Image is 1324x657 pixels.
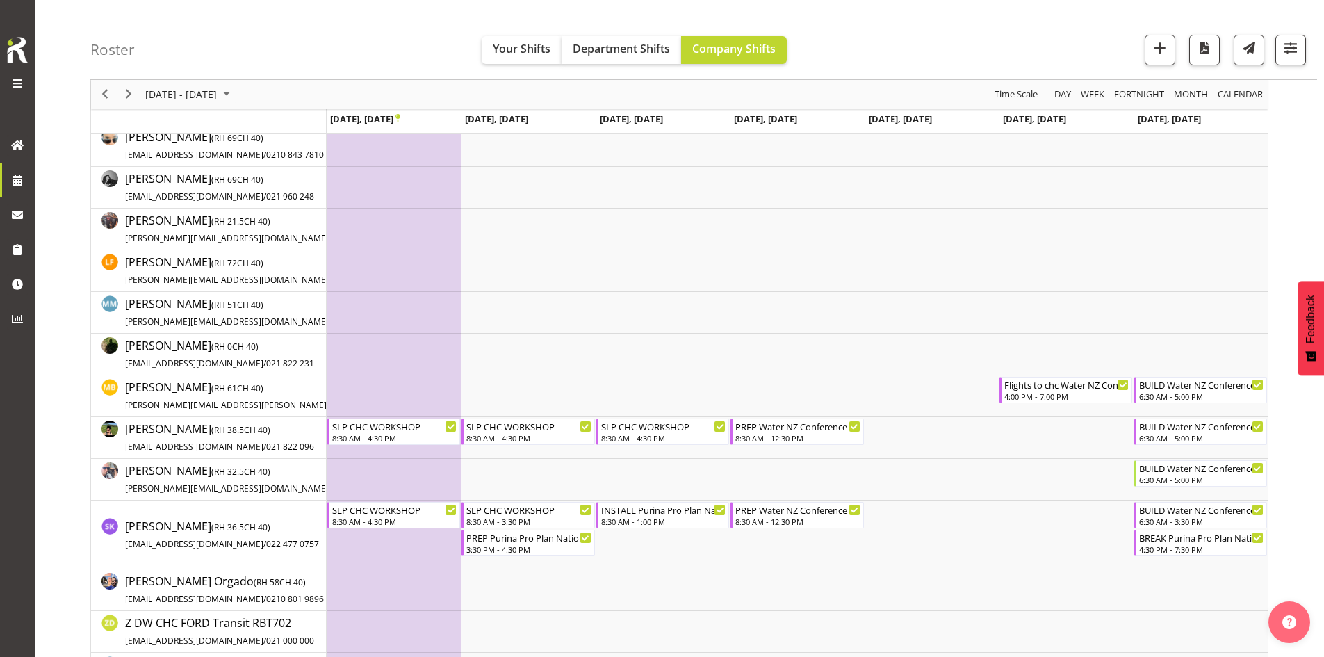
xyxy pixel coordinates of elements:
[125,399,394,411] span: [PERSON_NAME][EMAIL_ADDRESS][PERSON_NAME][DOMAIN_NAME]
[1138,113,1201,125] span: [DATE], [DATE]
[211,257,263,269] span: ( CH 40)
[125,380,450,412] span: [PERSON_NAME]
[1139,544,1264,555] div: 4:30 PM - 7:30 PM
[263,441,266,453] span: /
[211,216,270,227] span: ( CH 40)
[1145,35,1175,65] button: Add a new shift
[91,292,327,334] td: Matt McFarlane resource
[125,337,314,371] a: [PERSON_NAME](RH 0CH 40)[EMAIL_ADDRESS][DOMAIN_NAME]/021 822 231
[596,419,729,445] div: Rosey McKimmie"s event - SLP CHC WORKSHOP Begin From Wednesday, September 24, 2025 at 8:30:00 AM ...
[125,213,379,245] span: [PERSON_NAME]
[465,113,528,125] span: [DATE], [DATE]
[730,419,863,445] div: Rosey McKimmie"s event - PREP Water NZ Conference 2025 Begin From Thursday, September 25, 2025 at...
[330,113,400,125] span: [DATE], [DATE]
[869,113,932,125] span: [DATE], [DATE]
[125,379,450,412] a: [PERSON_NAME](RH 61CH 40)[PERSON_NAME][EMAIL_ADDRESS][PERSON_NAME][DOMAIN_NAME]
[125,538,263,550] span: [EMAIL_ADDRESS][DOMAIN_NAME]
[125,254,379,287] a: [PERSON_NAME](RH 72CH 40)[PERSON_NAME][EMAIL_ADDRESS][DOMAIN_NAME]
[125,518,319,551] a: [PERSON_NAME](RH 36.5CH 40)[EMAIL_ADDRESS][DOMAIN_NAME]/022 477 0757
[91,375,327,417] td: Michel Bonette resource
[1172,86,1211,104] button: Timeline Month
[263,635,266,647] span: /
[91,250,327,292] td: Lance Ferguson resource
[466,503,591,517] div: SLP CHC WORKSHOP
[266,190,314,202] span: 021 960 248
[466,544,591,555] div: 3:30 PM - 4:30 PM
[214,341,232,352] span: RH 0
[1298,281,1324,375] button: Feedback - Show survey
[263,149,266,161] span: /
[93,80,117,109] div: previous period
[692,41,776,56] span: Company Shifts
[1079,86,1106,104] span: Week
[266,149,324,161] span: 0210 843 7810
[596,502,729,528] div: Stuart Korunic"s event - INSTALL Purina Pro Plan National Dog Show @ Mainpower Stadium Rangiora O...
[125,296,379,328] span: [PERSON_NAME]
[461,530,594,556] div: Stuart Korunic"s event - PREP Purina Pro Plan National Dog Show Begin From Tuesday, September 23,...
[266,593,324,605] span: 0210 801 9896
[125,357,263,369] span: [EMAIL_ADDRESS][DOMAIN_NAME]
[214,382,237,394] span: RH 61
[214,466,244,478] span: RH 32.5
[125,129,324,162] a: [PERSON_NAME](RH 69CH 40)[EMAIL_ADDRESS][DOMAIN_NAME]/0210 843 7810
[214,132,237,144] span: RH 69
[332,516,457,527] div: 8:30 AM - 4:30 PM
[214,216,244,227] span: RH 21.5
[601,516,726,527] div: 8:30 AM - 1:00 PM
[125,129,324,161] span: [PERSON_NAME]
[1139,503,1264,517] div: BUILD Water NZ Conference 2025 @ [PERSON_NAME] On site @ 0700
[734,113,797,125] span: [DATE], [DATE]
[266,441,314,453] span: 021 822 096
[266,357,314,369] span: 021 822 231
[91,569,327,611] td: Wiliam Cordeiro Orgado resource
[125,421,314,453] span: [PERSON_NAME]
[461,502,594,528] div: Stuart Korunic"s event - SLP CHC WORKSHOP Begin From Tuesday, September 23, 2025 at 8:30:00 AM GM...
[601,432,726,444] div: 8:30 AM - 4:30 PM
[143,86,236,104] button: September 2025
[125,149,263,161] span: [EMAIL_ADDRESS][DOMAIN_NAME]
[125,482,329,494] span: [PERSON_NAME][EMAIL_ADDRESS][DOMAIN_NAME]
[1134,419,1267,445] div: Rosey McKimmie"s event - BUILD Water NZ Conference 2025 @ Te Pae On site @ 0700 Begin From Sunday...
[601,503,726,517] div: INSTALL Purina Pro Plan National Dog Show @ [GEOGRAPHIC_DATA] Rangiora On Site @ 0900
[1004,378,1129,391] div: Flights to chc Water NZ Conference 2025 @ [PERSON_NAME] On site @ 0700
[482,36,562,64] button: Your Shifts
[327,502,460,528] div: Stuart Korunic"s event - SLP CHC WORKSHOP Begin From Monday, September 22, 2025 at 8:30:00 AM GMT...
[1139,432,1264,444] div: 6:30 AM - 5:00 PM
[600,113,663,125] span: [DATE], [DATE]
[332,503,457,517] div: SLP CHC WORKSHOP
[1282,615,1296,629] img: help-xxl-2.png
[125,635,263,647] span: [EMAIL_ADDRESS][DOMAIN_NAME]
[493,41,550,56] span: Your Shifts
[1134,460,1267,487] div: Shaun Dalgetty"s event - BUILD Water NZ Conference 2025 @ Te Pae On site @ 0700 Begin From Sunday...
[211,521,270,533] span: ( CH 40)
[211,174,263,186] span: ( CH 40)
[1139,378,1264,391] div: BUILD Water NZ Conference 2025 @ [PERSON_NAME] On site @ 0700
[125,615,314,648] a: Z DW CHC FORD Transit RBT702[EMAIL_ADDRESS][DOMAIN_NAME]/021 000 000
[125,441,263,453] span: [EMAIL_ADDRESS][DOMAIN_NAME]
[91,125,327,167] td: Aof Anujarawat resource
[1003,113,1066,125] span: [DATE], [DATE]
[466,419,591,433] div: SLP CHC WORKSHOP
[332,419,457,433] div: SLP CHC WORKSHOP
[125,170,314,204] a: [PERSON_NAME](RH 69CH 40)[EMAIL_ADDRESS][DOMAIN_NAME]/021 960 248
[735,432,860,444] div: 8:30 AM - 12:30 PM
[125,615,314,647] span: Z DW CHC FORD Transit RBT702
[144,86,218,104] span: [DATE] - [DATE]
[91,611,327,653] td: Z DW CHC FORD Transit RBT702 resource
[1139,474,1264,485] div: 6:30 AM - 5:00 PM
[125,574,324,606] span: [PERSON_NAME] Orgado
[91,334,327,375] td: Micah Hetrick resource
[466,516,591,527] div: 8:30 AM - 3:30 PM
[1172,86,1209,104] span: Month
[211,341,259,352] span: ( CH 40)
[125,421,314,454] a: [PERSON_NAME](RH 38.5CH 40)[EMAIL_ADDRESS][DOMAIN_NAME]/021 822 096
[601,419,726,433] div: SLP CHC WORKSHOP
[681,36,787,64] button: Company Shifts
[125,573,324,606] a: [PERSON_NAME] Orgado(RH 58CH 40)[EMAIL_ADDRESS][DOMAIN_NAME]/0210 801 9896
[562,36,681,64] button: Department Shifts
[125,190,263,202] span: [EMAIL_ADDRESS][DOMAIN_NAME]
[1134,502,1267,528] div: Stuart Korunic"s event - BUILD Water NZ Conference 2025 @ Te Pae On site @ 0700 Begin From Sunday...
[461,419,594,445] div: Rosey McKimmie"s event - SLP CHC WORKSHOP Begin From Tuesday, September 23, 2025 at 8:30:00 AM GM...
[3,35,31,65] img: Rosterit icon logo
[263,190,266,202] span: /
